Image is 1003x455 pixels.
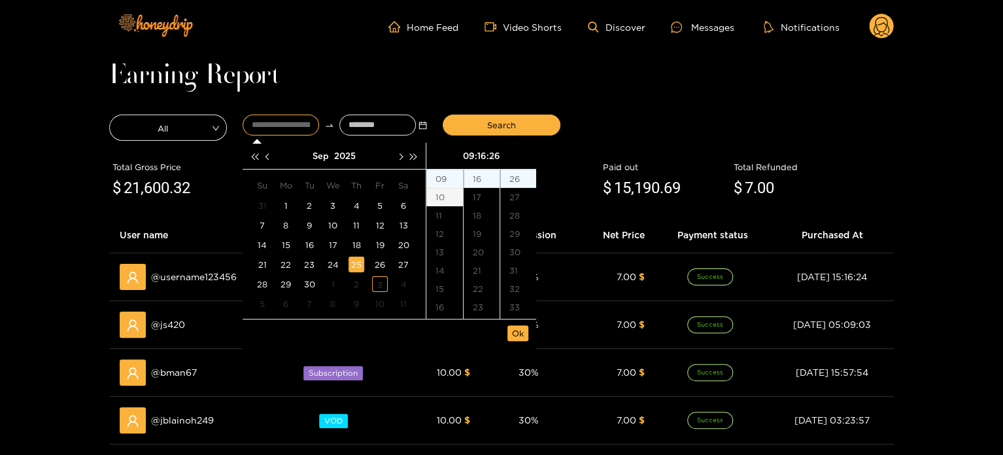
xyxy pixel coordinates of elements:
[112,176,121,201] span: $
[368,196,392,215] td: 2025-09-05
[372,257,388,272] div: 26
[426,298,463,316] div: 16
[151,318,185,332] span: @ js420
[617,367,636,377] span: 7.00
[500,188,536,206] div: 27
[396,237,411,253] div: 20
[464,316,500,335] div: 24
[297,274,321,294] td: 2025-09-30
[278,198,294,213] div: 1
[396,257,411,272] div: 27
[254,296,270,312] div: 5
[250,235,274,255] td: 2025-09-14
[345,235,368,255] td: 2025-09-18
[274,255,297,274] td: 2025-09-22
[274,215,297,235] td: 2025-09-08
[464,298,500,316] div: 23
[303,366,363,380] span: Subscription
[109,217,282,253] th: User name
[464,280,500,298] div: 22
[301,237,317,253] div: 16
[250,274,274,294] td: 2025-09-28
[437,367,462,377] span: 10.00
[512,327,524,340] span: Ok
[274,294,297,314] td: 2025-10-06
[126,271,139,284] span: user
[348,198,364,213] div: 4
[297,196,321,215] td: 2025-09-02
[392,235,415,255] td: 2025-09-20
[464,415,470,425] span: $
[348,257,364,272] div: 25
[464,225,500,243] div: 19
[753,179,774,197] span: .00
[500,261,536,280] div: 31
[345,294,368,314] td: 2025-10-09
[301,276,317,292] div: 30
[274,235,297,255] td: 2025-09-15
[325,198,341,213] div: 3
[321,255,345,274] td: 2025-09-24
[464,170,500,188] div: 16
[372,296,388,312] div: 10
[443,115,560,136] button: Search
[324,120,334,130] span: to
[796,367,868,377] span: [DATE] 15:57:54
[334,143,356,169] button: 2025
[671,20,734,35] div: Messages
[321,294,345,314] td: 2025-10-08
[500,225,536,243] div: 29
[301,296,317,312] div: 7
[325,217,341,233] div: 10
[426,206,463,225] div: 11
[254,217,270,233] div: 7
[319,414,348,428] span: VOD
[655,217,770,253] th: Payment status
[278,257,294,272] div: 22
[368,294,392,314] td: 2025-10-10
[345,255,368,274] td: 2025-09-25
[617,319,636,329] span: 7.00
[396,198,411,213] div: 6
[372,198,388,213] div: 5
[151,413,214,428] span: @ jblainoh249
[518,367,539,377] span: 30 %
[500,280,536,298] div: 32
[321,196,345,215] td: 2025-09-03
[250,175,274,196] th: Su
[297,294,321,314] td: 2025-10-07
[345,196,368,215] td: 2025-09-04
[110,118,226,137] span: All
[464,188,500,206] div: 17
[274,196,297,215] td: 2025-09-01
[388,21,458,33] a: Home Feed
[507,325,528,341] button: Ok
[500,243,536,261] div: 30
[614,179,660,197] span: 15,190
[603,160,727,173] div: Paid out
[324,120,334,130] span: swap-right
[372,276,388,292] div: 3
[760,20,843,33] button: Notifications
[368,215,392,235] td: 2025-09-12
[297,235,321,255] td: 2025-09-16
[500,298,536,316] div: 33
[426,188,463,206] div: 10
[426,225,463,243] div: 12
[639,415,645,425] span: $
[345,175,368,196] th: Th
[254,276,270,292] div: 28
[254,198,270,213] div: 31
[500,206,536,225] div: 28
[639,319,645,329] span: $
[797,272,867,282] span: [DATE] 15:16:24
[321,175,345,196] th: We
[464,367,470,377] span: $
[484,21,562,33] a: Video Shorts
[325,296,341,312] div: 8
[500,316,536,335] div: 34
[426,170,463,188] div: 09
[388,21,407,33] span: home
[126,319,139,332] span: user
[617,272,636,282] span: 7.00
